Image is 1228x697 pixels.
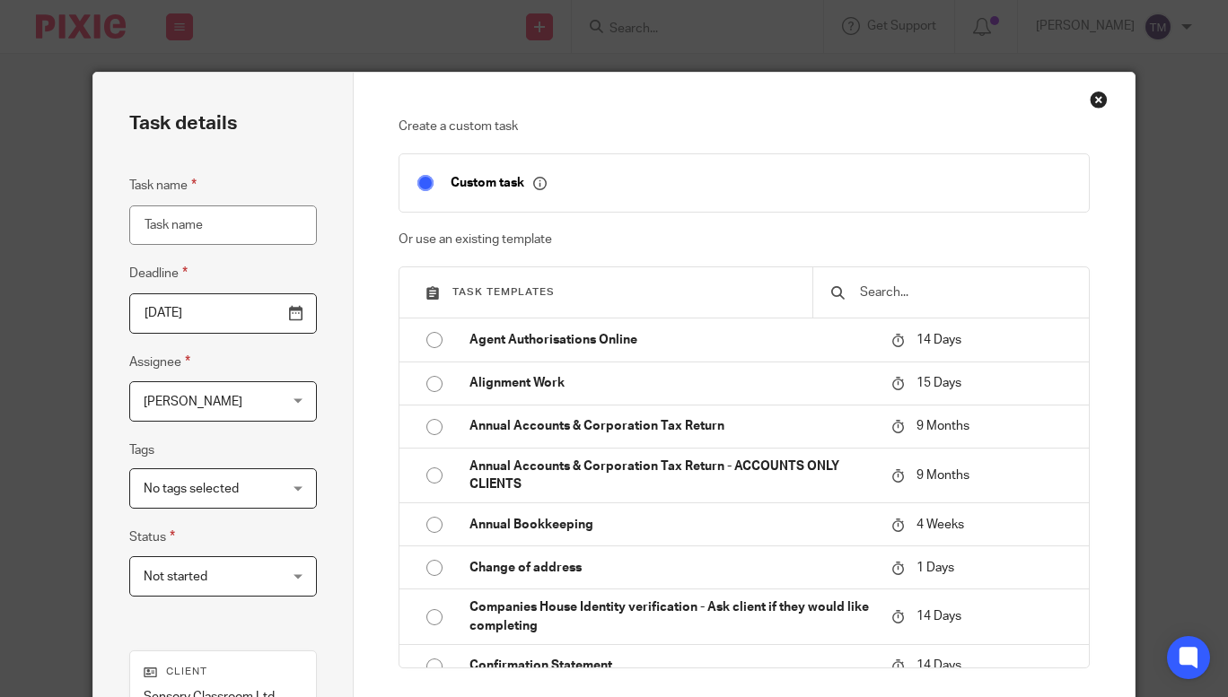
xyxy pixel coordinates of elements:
span: 14 Days [917,660,961,673]
label: Tags [129,441,154,459]
div: Close this dialog window [1090,91,1108,109]
p: Annual Bookkeeping [469,516,873,534]
label: Deadline [129,263,188,283]
p: Custom task [451,175,547,191]
label: Task name [129,175,197,196]
p: Companies House Identity verification - Ask client if they would like completing [469,598,873,635]
span: [PERSON_NAME] [144,396,242,408]
span: 9 Months [917,469,969,482]
span: Task templates [452,287,555,297]
p: Or use an existing template [399,231,1091,248]
p: Confirmation Statement [469,657,873,675]
p: Alignment Work [469,374,873,392]
span: 9 Months [917,420,969,432]
label: Assignee [129,352,190,372]
p: Client [144,665,303,679]
label: Status [129,527,175,547]
span: 4 Weeks [917,518,964,531]
p: Annual Accounts & Corporation Tax Return - ACCOUNTS ONLY CLIENTS [469,457,873,494]
span: Not started [144,571,207,583]
input: Pick a date [129,293,317,334]
span: 14 Days [917,611,961,623]
input: Task name [129,205,317,246]
input: Search... [858,283,1071,302]
span: 14 Days [917,334,961,346]
p: Create a custom task [399,118,1091,135]
span: 15 Days [917,377,961,389]
p: Annual Accounts & Corporation Tax Return [469,417,873,435]
span: No tags selected [144,483,239,495]
p: Agent Authorisations Online [469,331,873,349]
h2: Task details [129,109,237,139]
p: Change of address [469,559,873,577]
span: 1 Days [917,562,954,574]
